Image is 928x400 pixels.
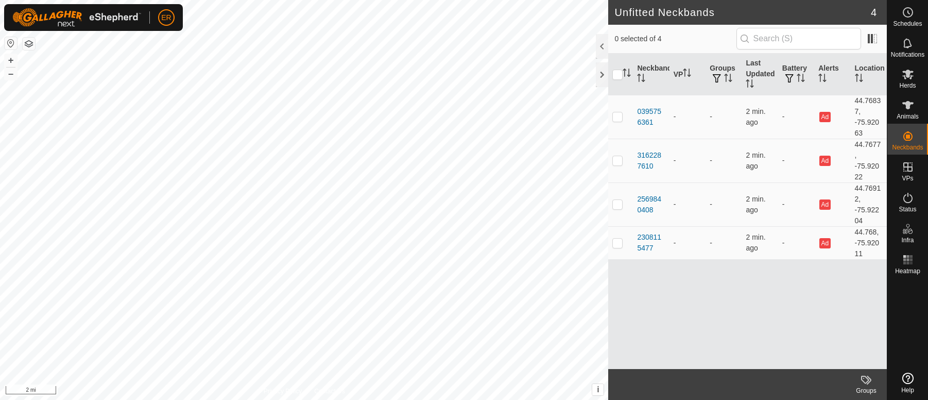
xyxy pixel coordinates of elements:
a: Privacy Policy [264,387,302,396]
button: Ad [819,199,831,210]
button: Map Layers [23,38,35,50]
a: Contact Us [314,387,345,396]
span: Sep 28, 2025, 2:36 PM [746,107,765,126]
span: Animals [897,113,919,120]
p-sorticon: Activate to sort [623,70,631,78]
td: 44.76837, -75.92063 [851,95,887,139]
button: + [5,54,17,66]
span: i [597,385,599,394]
div: 0395756361 [637,106,665,128]
button: i [592,384,604,395]
span: ER [161,12,171,23]
button: Ad [819,112,831,122]
td: - [778,95,814,139]
app-display-virtual-paddock-transition: - [674,200,676,208]
p-sorticon: Activate to sort [818,75,827,84]
span: Infra [901,237,914,243]
th: Battery [778,54,814,95]
span: VPs [902,175,913,181]
td: - [706,95,742,139]
span: Sep 28, 2025, 2:36 PM [746,151,765,170]
span: Heatmap [895,268,920,274]
th: Alerts [814,54,850,95]
span: 0 selected of 4 [614,34,736,44]
th: Last Updated [742,54,778,95]
p-sorticon: Activate to sort [746,81,754,89]
td: - [706,182,742,226]
th: VP [669,54,706,95]
a: Help [887,369,928,397]
p-sorticon: Activate to sort [683,70,691,78]
app-display-virtual-paddock-transition: - [674,156,676,164]
p-sorticon: Activate to sort [797,75,805,84]
th: Neckband [633,54,669,95]
div: Groups [846,386,887,395]
span: Sep 28, 2025, 2:36 PM [746,233,765,252]
span: 4 [871,5,877,20]
div: 2569840408 [637,194,665,215]
td: - [778,226,814,259]
p-sorticon: Activate to sort [724,75,732,84]
span: Herds [899,82,916,89]
button: Ad [819,156,831,166]
span: Status [899,206,916,212]
div: 2308115477 [637,232,665,254]
td: - [778,182,814,226]
th: Location [851,54,887,95]
td: - [706,139,742,182]
app-display-virtual-paddock-transition: - [674,239,676,247]
input: Search (S) [736,28,861,49]
span: Notifications [891,52,924,58]
span: Help [901,387,914,393]
td: 44.7677, -75.92022 [851,139,887,182]
h2: Unfitted Neckbands [614,6,870,19]
td: - [706,226,742,259]
td: 44.768, -75.92011 [851,226,887,259]
span: Sep 28, 2025, 2:36 PM [746,195,765,214]
app-display-virtual-paddock-transition: - [674,112,676,121]
div: 3162287610 [637,150,665,172]
img: Gallagher Logo [12,8,141,27]
span: Neckbands [892,144,923,151]
th: Groups [706,54,742,95]
p-sorticon: Activate to sort [637,75,645,84]
button: Reset Map [5,37,17,49]
button: Ad [819,238,831,248]
p-sorticon: Activate to sort [855,75,863,84]
td: - [778,139,814,182]
td: 44.76912, -75.92204 [851,182,887,226]
span: Schedules [893,21,922,27]
button: – [5,68,17,80]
